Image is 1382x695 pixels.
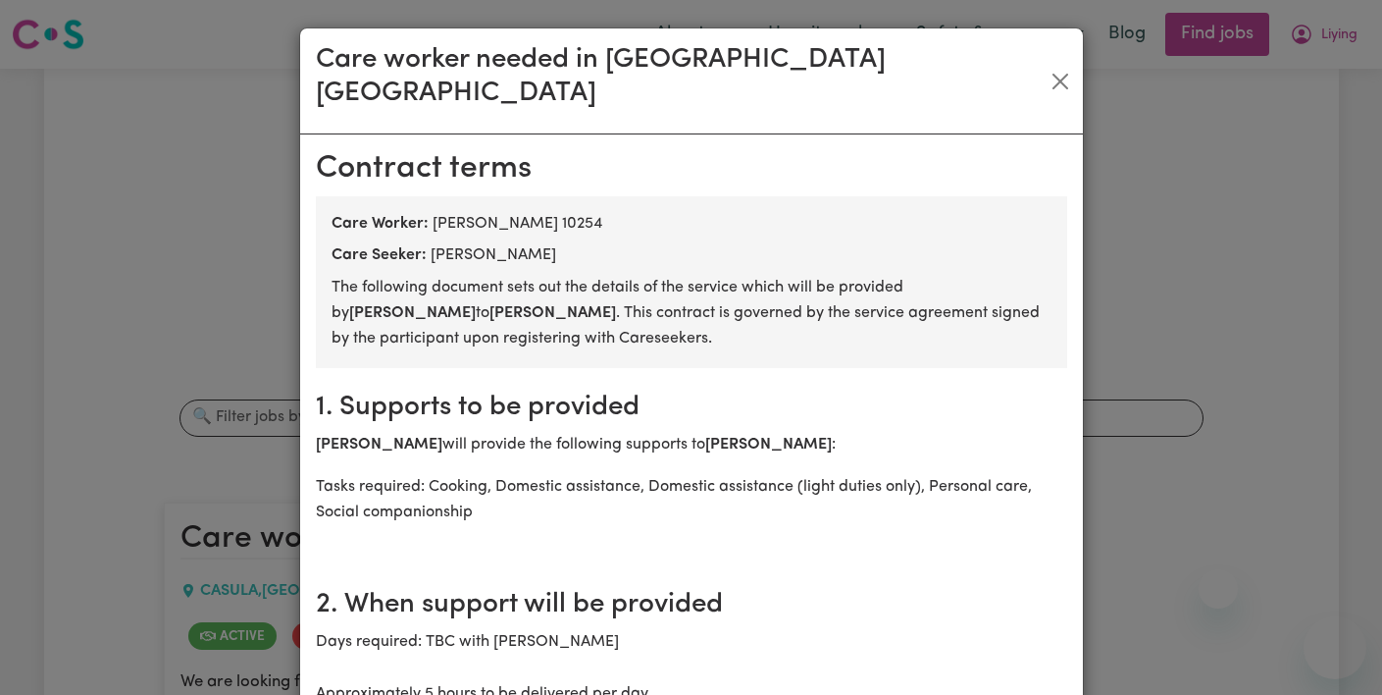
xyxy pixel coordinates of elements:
[316,44,1046,110] h3: Care worker needed in [GEOGRAPHIC_DATA] [GEOGRAPHIC_DATA]
[332,243,1051,267] div: [PERSON_NAME]
[1046,66,1075,97] button: Close
[316,589,1067,622] h2: 2. When support will be provided
[332,247,427,263] b: Care Seeker:
[316,474,1067,526] p: Tasks required: Cooking, Domestic assistance, Domestic assistance (light duties only), Personal c...
[316,150,1067,187] h2: Contract terms
[316,432,1067,457] p: will provide the following supports to :
[316,437,442,453] b: [PERSON_NAME]
[1304,616,1366,679] iframe: Button to launch messaging window
[332,212,1051,236] div: [PERSON_NAME] 10254
[332,216,429,232] b: Care Worker:
[349,305,476,321] b: [PERSON_NAME]
[316,392,1067,425] h2: 1. Supports to be provided
[489,305,616,321] b: [PERSON_NAME]
[705,437,832,453] b: [PERSON_NAME]
[332,275,1051,352] p: The following document sets out the details of the service which will be provided by to . This co...
[1199,569,1238,609] iframe: Close message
